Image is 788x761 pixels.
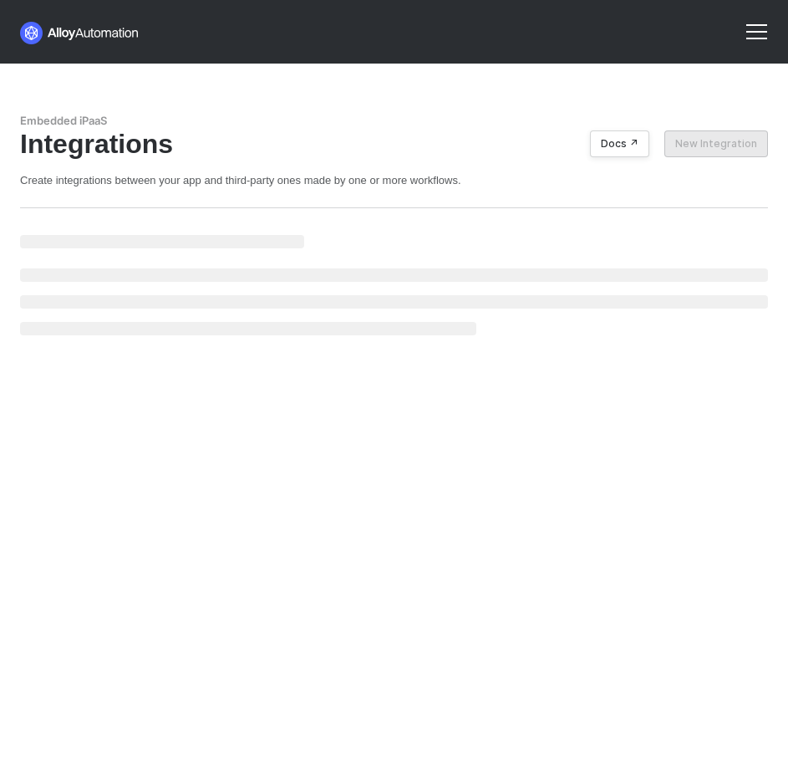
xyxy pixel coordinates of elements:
[20,5,140,59] a: logo
[664,130,768,157] button: New Integration
[20,22,140,44] img: logo
[590,130,649,157] button: Docs ↗
[20,114,768,128] div: Embedded iPaaS
[601,137,638,151] div: Docs ↗
[20,128,768,160] div: Integrations
[20,173,768,187] div: Create integrations between your app and third-party ones made by one or more workflows.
